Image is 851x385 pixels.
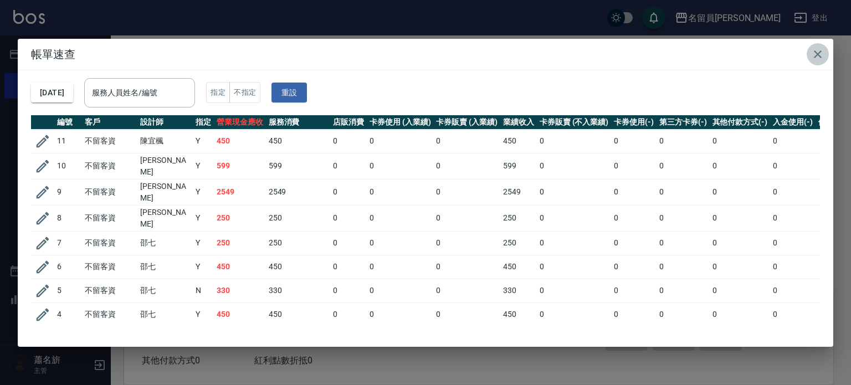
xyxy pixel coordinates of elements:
td: 0 [367,129,434,153]
button: 指定 [206,82,230,104]
td: Y [193,255,214,279]
td: 0 [657,179,710,205]
td: 不留客資 [82,129,137,153]
td: 邵七 [137,302,193,326]
td: 0 [611,179,657,205]
button: 重設 [271,83,307,103]
td: 0 [330,279,367,302]
button: 不指定 [229,82,260,104]
td: 450 [214,302,266,326]
th: 客戶 [82,115,137,130]
td: 0 [367,279,434,302]
td: 0 [710,279,771,302]
td: 0 [330,231,367,255]
th: 營業現金應收 [214,115,266,130]
td: Y [193,179,214,205]
td: 0 [367,205,434,231]
td: 7 [54,231,82,255]
td: 不留客資 [82,205,137,231]
td: 0 [537,205,611,231]
td: 0 [367,255,434,279]
td: 0 [537,302,611,326]
td: 不留客資 [82,179,137,205]
th: 業績收入 [500,115,537,130]
td: 0 [611,231,657,255]
td: 不留客資 [82,231,137,255]
h2: 帳單速查 [18,39,833,70]
th: 店販消費 [330,115,367,130]
td: 450 [214,129,266,153]
td: 10 [54,153,82,179]
td: 250 [500,231,537,255]
td: 0 [611,205,657,231]
th: 其他付款方式(-) [710,115,771,130]
td: 0 [433,302,500,326]
td: 0 [433,153,500,179]
td: 0 [657,129,710,153]
td: 不留客資 [82,255,137,279]
td: 11 [54,129,82,153]
td: 450 [266,255,331,279]
th: 編號 [54,115,82,130]
td: 0 [657,255,710,279]
td: 0 [657,302,710,326]
td: 0 [367,302,434,326]
td: 0 [710,231,771,255]
th: 卡券販賣 (入業績) [433,115,500,130]
td: Y [193,205,214,231]
td: 0 [657,231,710,255]
th: 服務消費 [266,115,331,130]
th: 卡券使用(-) [611,115,657,130]
td: Y [193,231,214,255]
td: 0 [657,279,710,302]
td: 0 [537,129,611,153]
td: 0 [710,302,771,326]
td: 0 [710,129,771,153]
td: 450 [266,129,331,153]
td: 599 [266,153,331,179]
td: 0 [770,153,816,179]
td: 0 [433,129,500,153]
td: 不留客資 [82,302,137,326]
td: Y [193,153,214,179]
td: 450 [214,255,266,279]
td: 陳宜楓 [137,129,193,153]
td: 599 [214,153,266,179]
td: 0 [433,205,500,231]
th: 備註 [816,115,837,130]
td: 2549 [266,179,331,205]
td: 250 [266,231,331,255]
td: 0 [433,179,500,205]
td: 0 [611,279,657,302]
th: 入金使用(-) [770,115,816,130]
td: 不留客資 [82,279,137,302]
td: 450 [266,302,331,326]
td: 0 [367,179,434,205]
td: 250 [214,205,266,231]
td: 450 [500,129,537,153]
td: 0 [433,279,500,302]
th: 卡券販賣 (不入業績) [537,115,611,130]
td: 2549 [500,179,537,205]
th: 卡券使用 (入業績) [367,115,434,130]
td: 0 [330,255,367,279]
td: 0 [367,153,434,179]
td: [PERSON_NAME] [137,205,193,231]
td: 邵七 [137,255,193,279]
td: 0 [330,205,367,231]
td: 6 [54,255,82,279]
td: 0 [770,255,816,279]
td: 0 [710,153,771,179]
td: 0 [710,255,771,279]
td: 250 [214,231,266,255]
td: 250 [500,205,537,231]
td: 0 [611,153,657,179]
td: 0 [657,205,710,231]
td: 0 [330,302,367,326]
td: 0 [330,153,367,179]
th: 指定 [193,115,214,130]
td: 不留客資 [82,153,137,179]
td: Y [193,302,214,326]
td: 450 [500,255,537,279]
td: [PERSON_NAME] [137,153,193,179]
